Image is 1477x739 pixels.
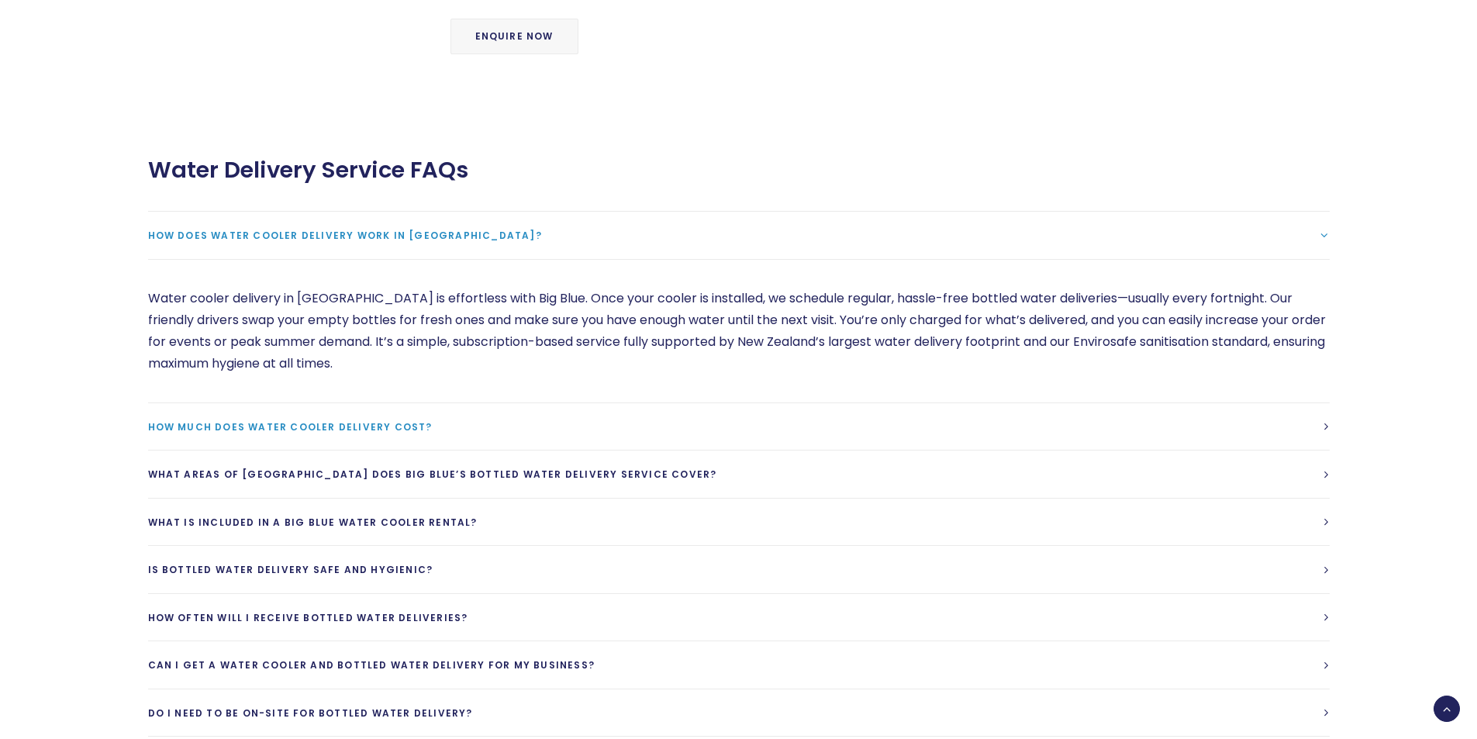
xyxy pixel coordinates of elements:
[1375,637,1455,717] iframe: Chatbot
[148,229,542,242] span: How does water cooler delivery work in [GEOGRAPHIC_DATA]?
[148,403,1330,451] a: How much does water cooler delivery cost?
[148,288,1330,375] p: Water cooler delivery in [GEOGRAPHIC_DATA] is effortless with Big Blue. Once your cooler is insta...
[148,516,478,529] span: What is included in a Big Blue Water cooler rental?
[148,451,1330,498] a: What areas of [GEOGRAPHIC_DATA] does Big Blue’s bottled water delivery service cover?
[148,658,595,672] span: Can I get a water cooler and bottled water delivery for my business?
[148,594,1330,641] a: How often will I receive bottled water deliveries?
[148,611,468,624] span: How often will I receive bottled water deliveries?
[148,706,473,720] span: Do I need to be on-site for bottled water delivery?
[148,546,1330,593] a: Is bottled water delivery safe and hygienic?
[148,499,1330,546] a: What is included in a Big Blue Water cooler rental?
[148,420,433,433] span: How much does water cooler delivery cost?
[450,19,578,54] input: Enquire Now
[148,212,1330,259] a: How does water cooler delivery work in [GEOGRAPHIC_DATA]?
[148,689,1330,737] a: Do I need to be on-site for bottled water delivery?
[148,641,1330,689] a: Can I get a water cooler and bottled water delivery for my business?
[148,468,717,481] span: What areas of [GEOGRAPHIC_DATA] does Big Blue’s bottled water delivery service cover?
[148,157,468,184] span: Water Delivery Service FAQs
[148,563,433,576] span: Is bottled water delivery safe and hygienic?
